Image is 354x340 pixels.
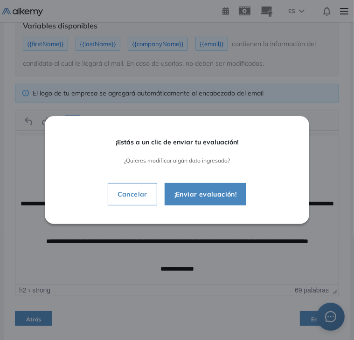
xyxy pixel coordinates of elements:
button: ¡Enviar evaluación! [165,183,247,205]
body: Área de texto enriquecido. Pulse ALT-0 para abrir la ayuda. [5,8,319,141]
span: ¡Enviar evaluación! [167,189,244,200]
span: Cancelar [110,189,155,200]
button: Cancelar [108,183,157,205]
span: ¿Quieres modificar algún dato ingresado? [71,157,283,164]
span: ¡Estás a un clic de enviar tu evaluación! [71,138,283,146]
